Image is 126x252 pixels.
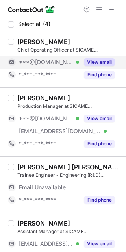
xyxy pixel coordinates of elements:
[84,71,115,79] button: Reveal Button
[84,115,115,122] button: Reveal Button
[19,59,73,66] span: ***@[DOMAIN_NAME]
[84,58,115,66] button: Reveal Button
[84,240,115,248] button: Reveal Button
[18,21,50,27] span: Select all (4)
[17,163,121,171] div: [PERSON_NAME] [PERSON_NAME]
[17,172,121,179] div: Trainee Engineer - Engineering (R&D) Department at [GEOGRAPHIC_DATA] [GEOGRAPHIC_DATA]
[19,128,101,135] span: [EMAIL_ADDRESS][DOMAIN_NAME]
[19,240,73,247] span: [EMAIL_ADDRESS][DOMAIN_NAME]
[19,115,73,122] span: ***@[DOMAIN_NAME]
[17,94,70,102] div: [PERSON_NAME]
[84,140,115,148] button: Reveal Button
[17,103,121,110] div: Production Manager at SICAME [GEOGRAPHIC_DATA]
[17,46,121,54] div: Chief Operating Officer at SICAME [GEOGRAPHIC_DATA]
[17,228,121,235] div: Assistant Manager at SICAME [GEOGRAPHIC_DATA]
[8,5,55,14] img: ContactOut v5.3.10
[17,219,70,227] div: [PERSON_NAME]
[84,196,115,204] button: Reveal Button
[17,38,70,46] div: [PERSON_NAME]
[19,184,66,191] span: Email Unavailable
